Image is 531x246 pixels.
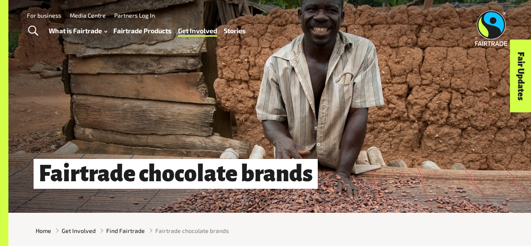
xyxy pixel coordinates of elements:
[113,25,171,37] a: Fairtrade Products
[114,12,155,19] a: Partners Log In
[178,25,217,37] a: Get Involved
[49,25,107,37] a: What is Fairtrade
[34,159,318,189] h1: Fairtrade chocolate brands
[27,12,61,19] a: For business
[224,25,246,37] a: Stories
[36,226,51,235] a: Home
[62,226,96,235] a: Get Involved
[106,226,145,235] a: Find Fairtrade
[475,11,507,46] img: Fairtrade Australia New Zealand logo
[70,12,106,19] a: Media Centre
[23,21,43,42] a: Toggle Search
[155,226,229,235] span: Fairtrade chocolate brands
